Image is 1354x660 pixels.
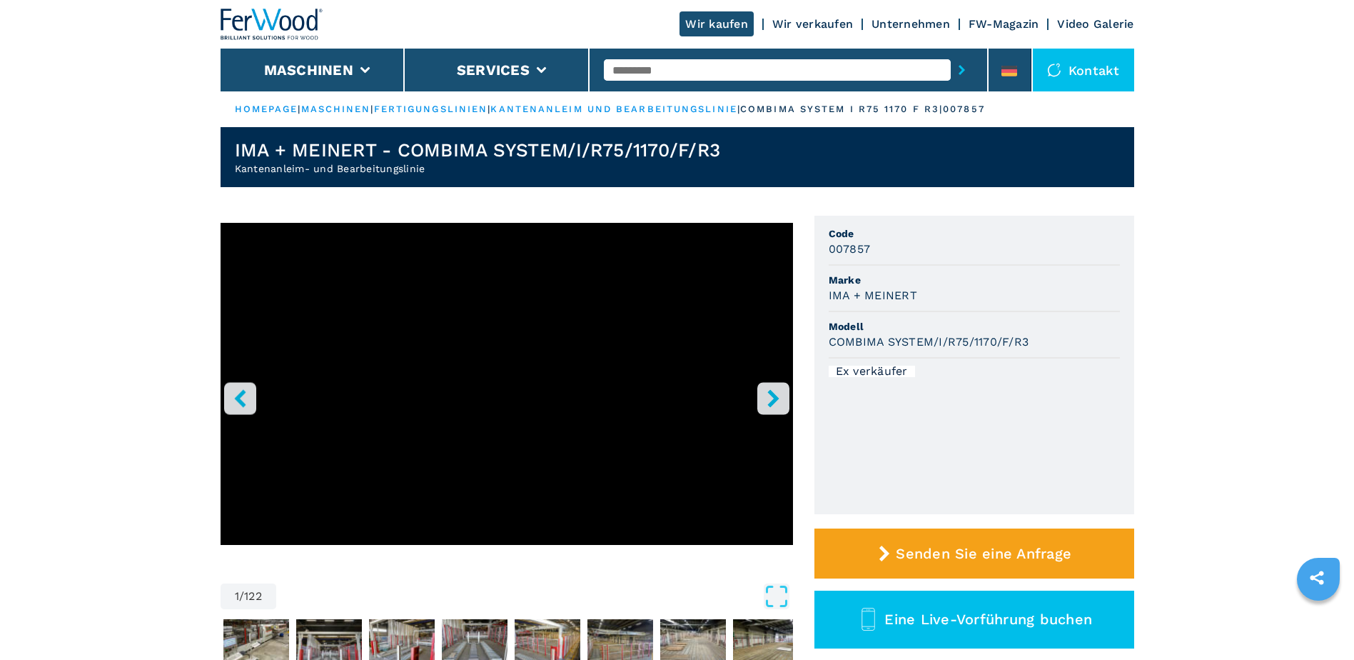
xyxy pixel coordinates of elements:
h3: IMA + MEINERT [829,287,917,304]
a: FW-Magazin [969,17,1039,31]
span: / [239,591,244,602]
div: Kontakt [1033,49,1134,91]
h1: IMA + MEINERT - COMBIMA SYSTEM/I/R75/1170/F/R3 [235,139,721,161]
a: kantenanleim und bearbeitungslinie [490,104,737,114]
img: Ferwood [221,9,323,40]
span: Marke [829,273,1120,287]
a: Video Galerie [1057,17,1133,31]
span: 122 [244,591,262,602]
button: left-button [224,382,256,414]
span: Eine Live-Vorführung buchen [884,611,1092,628]
p: combima system i r75 1170 f r3 | [740,103,943,116]
span: 1 [235,591,239,602]
button: Maschinen [264,61,353,79]
span: Code [829,226,1120,241]
p: 007857 [943,103,985,116]
img: Kontakt [1047,63,1061,77]
a: Unternehmen [871,17,950,31]
a: Wir kaufen [679,11,754,36]
div: Go to Slide 1 [221,223,793,569]
span: Modell [829,319,1120,334]
span: Senden Sie eine Anfrage [896,545,1071,562]
a: HOMEPAGE [235,104,298,114]
h2: Kantenanleim- und Bearbeitungslinie [235,161,721,176]
div: Ex verkäufer [829,366,915,377]
h3: COMBIMA SYSTEM/I/R75/1170/F/R3 [829,334,1029,350]
span: | [737,104,740,114]
a: Wir verkaufen [772,17,853,31]
a: sharethis [1299,560,1335,596]
button: submit-button [951,54,973,86]
iframe: Chat [1293,596,1343,649]
h3: 007857 [829,241,871,257]
button: right-button [757,382,789,414]
button: Senden Sie eine Anfrage [814,529,1134,579]
a: fertigungslinien [374,104,488,114]
span: | [298,104,300,114]
a: maschinen [301,104,371,114]
span: | [370,104,373,114]
button: Open Fullscreen [280,584,789,609]
button: Services [457,61,530,79]
iframe: Linea di Squadrabordatura e Foratura in azione - IMA - COMBIMA SYSTEM/I/R75/1170/F/R3 - 007857 [221,223,793,545]
button: Eine Live-Vorführung buchen [814,591,1134,649]
span: | [487,104,490,114]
